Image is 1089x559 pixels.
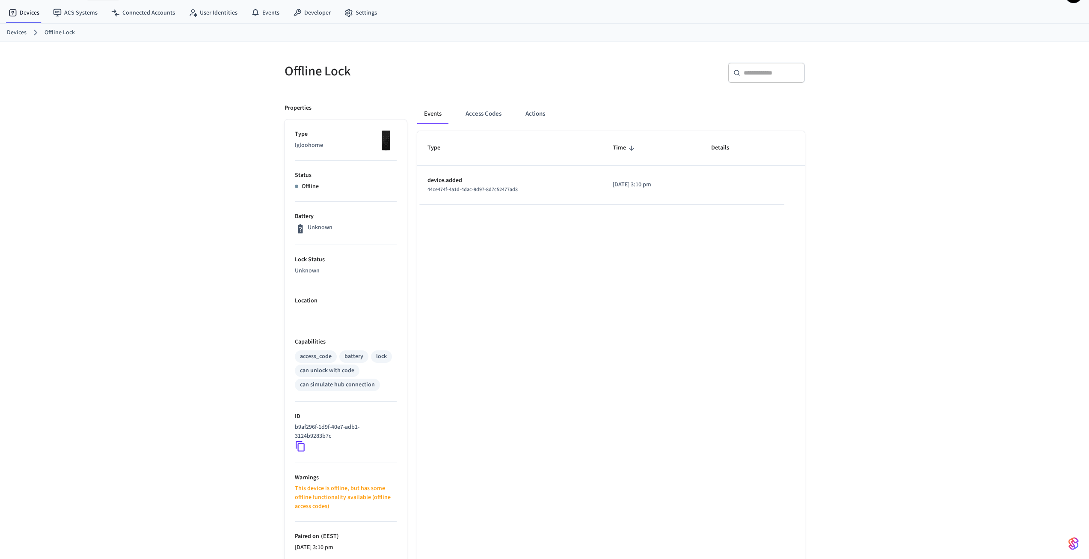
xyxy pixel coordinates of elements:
button: Actions [519,104,552,124]
p: Status [295,171,397,180]
a: Connected Accounts [104,5,182,21]
p: This device is offline, but has some offline functionality available (offline access codes) [295,484,397,511]
span: Details [711,141,740,155]
p: ID [295,412,397,421]
p: Unknown [295,266,397,275]
p: Type [295,130,397,139]
p: Lock Status [295,255,397,264]
span: Type [427,141,451,155]
span: 44ce474f-4a1d-4dac-9d97-8d7c52477ad3 [427,186,518,193]
p: — [295,308,397,317]
a: Developer [286,5,338,21]
a: Settings [338,5,384,21]
div: battery [344,352,363,361]
a: Devices [2,5,46,21]
div: can simulate hub connection [300,380,375,389]
div: access_code [300,352,332,361]
a: User Identities [182,5,244,21]
p: Capabilities [295,338,397,347]
p: Offline [302,182,319,191]
div: lock [376,352,387,361]
h5: Offline Lock [285,63,540,80]
img: SeamLogoGradient.69752ec5.svg [1068,537,1079,550]
p: Properties [285,104,312,113]
a: Offline Lock [45,28,75,37]
div: can unlock with code [300,366,354,375]
p: Location [295,296,397,305]
p: device.added [427,176,592,185]
table: sticky table [417,131,805,204]
button: Events [417,104,448,124]
a: Events [244,5,286,21]
p: Battery [295,212,397,221]
p: Warnings [295,473,397,482]
a: Devices [7,28,27,37]
span: ( EEST ) [319,532,339,541]
button: Access Codes [459,104,508,124]
p: Unknown [308,223,332,232]
p: b9af296f-1d9f-40e7-adb1-3124b9283b7c [295,423,393,441]
div: ant example [417,104,805,124]
p: [DATE] 3:10 pm [613,180,691,189]
span: Time [613,141,637,155]
p: Igloohome [295,141,397,150]
p: Paired on [295,532,397,541]
a: ACS Systems [46,5,104,21]
img: igloohome_deadbolt_2e [375,130,397,151]
p: [DATE] 3:10 pm [295,543,397,552]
